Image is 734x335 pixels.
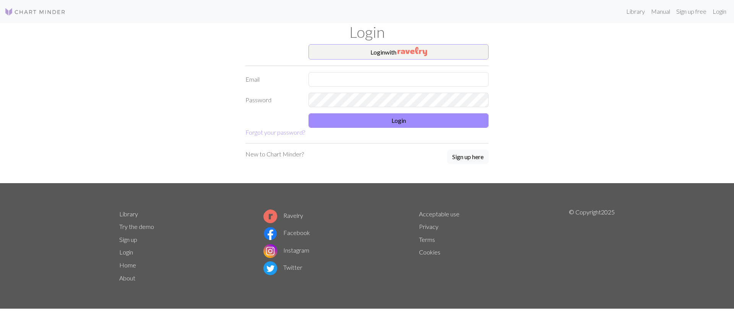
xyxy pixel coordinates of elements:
a: Privacy [419,223,438,230]
a: Login [710,4,729,19]
button: Loginwith [309,44,489,60]
img: Ravelry logo [263,209,277,223]
a: Terms [419,236,435,243]
button: Sign up here [447,150,489,164]
a: Acceptable use [419,210,460,217]
a: Facebook [263,229,310,236]
button: Login [309,113,489,128]
p: © Copyright 2025 [569,208,615,285]
img: Ravelry [398,47,427,56]
img: Twitter logo [263,261,277,275]
a: Sign up free [673,4,710,19]
label: Password [241,93,304,107]
a: Cookies [419,248,440,256]
a: Twitter [263,264,302,271]
img: Facebook logo [263,227,277,240]
a: Manual [648,4,673,19]
p: New to Chart Minder? [245,150,304,159]
a: Home [119,261,136,269]
a: Library [623,4,648,19]
a: Instagram [263,246,309,254]
img: Logo [5,7,66,16]
h1: Login [115,23,619,41]
a: Ravelry [263,212,303,219]
a: Login [119,248,133,256]
img: Instagram logo [263,244,277,258]
a: Try the demo [119,223,154,230]
a: Sign up [119,236,137,243]
label: Email [241,72,304,87]
a: Library [119,210,138,217]
a: About [119,274,135,282]
a: Forgot your password? [245,129,305,136]
a: Sign up here [447,150,489,165]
